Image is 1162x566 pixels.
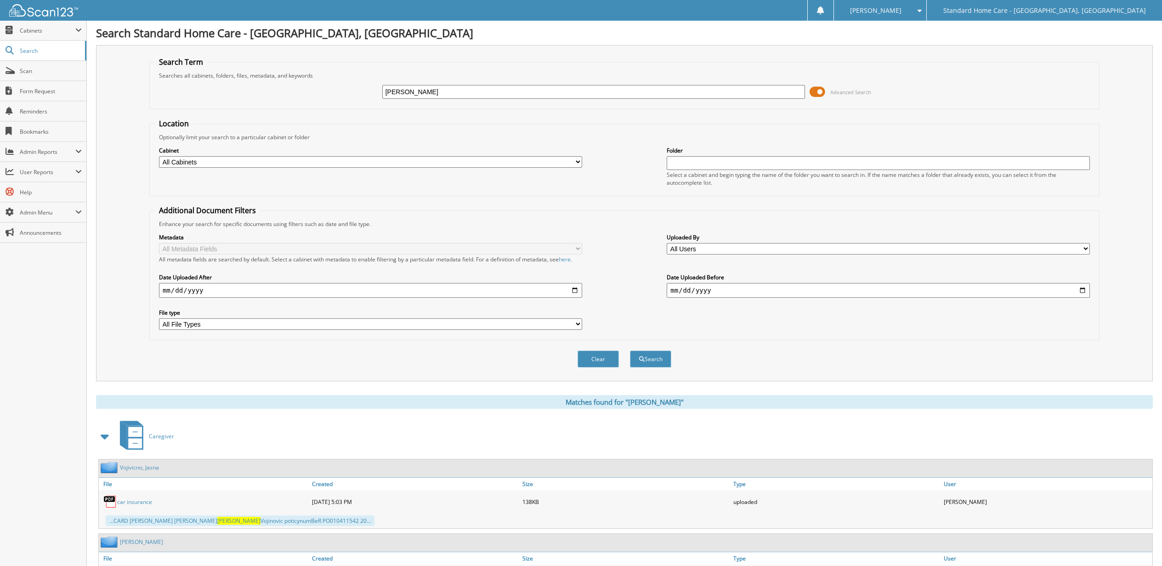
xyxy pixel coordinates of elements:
legend: Additional Document Filters [154,205,261,215]
span: Form Request [20,87,82,95]
div: Searches all cabinets, folders, files, metadata, and keywords [154,72,1094,79]
a: here [559,255,571,263]
label: Date Uploaded Before [667,273,1090,281]
label: Uploaded By [667,233,1090,241]
a: File [99,478,310,490]
img: PDF.png [103,495,117,509]
a: Size [520,478,731,490]
div: [DATE] 5:03 PM [310,492,521,511]
a: Created [310,552,521,565]
span: Advanced Search [830,89,871,96]
label: Cabinet [159,147,582,154]
span: Search [20,47,80,55]
span: Cabinets [20,27,75,34]
div: All metadata fields are searched by default. Select a cabinet with metadata to enable filtering b... [159,255,582,263]
a: Caregiver [114,418,174,454]
label: Metadata [159,233,582,241]
a: Type [731,478,942,490]
span: Admin Menu [20,209,75,216]
a: File [99,552,310,565]
span: Standard Home Care - [GEOGRAPHIC_DATA], [GEOGRAPHIC_DATA] [943,8,1146,13]
a: [PERSON_NAME] [120,538,163,546]
img: folder2.png [101,462,120,473]
div: Select a cabinet and begin typing the name of the folder you want to search in. If the name match... [667,171,1090,187]
div: 138KB [520,492,731,511]
input: end [667,283,1090,298]
a: User [941,552,1152,565]
a: car insurance [117,498,152,506]
span: Reminders [20,108,82,115]
img: scan123-logo-white.svg [9,4,78,17]
a: Size [520,552,731,565]
span: Bookmarks [20,128,82,136]
label: Date Uploaded After [159,273,582,281]
div: uploaded [731,492,942,511]
a: User [941,478,1152,490]
legend: Search Term [154,57,208,67]
span: [PERSON_NAME] [217,517,261,525]
div: Optionally limit your search to a particular cabinet or folder [154,133,1094,141]
span: Help [20,188,82,196]
span: Scan [20,67,82,75]
a: Type [731,552,942,565]
input: start [159,283,582,298]
span: Caregiver [149,432,174,440]
button: Clear [578,351,619,368]
span: Admin Reports [20,148,75,156]
legend: Location [154,119,193,129]
div: Matches found for "[PERSON_NAME]" [96,395,1153,409]
span: User Reports [20,168,75,176]
a: Created [310,478,521,490]
label: File type [159,309,582,317]
div: Enhance your search for specific documents using filters such as date and file type. [154,220,1094,228]
div: ...CARD [PERSON_NAME] [PERSON_NAME] Vojinovic poticynumBeR PO010411542 20... [106,515,374,526]
a: Vojivicno, Jasna [120,464,159,471]
span: Announcements [20,229,82,237]
label: Folder [667,147,1090,154]
span: [PERSON_NAME] [850,8,901,13]
div: [PERSON_NAME] [941,492,1152,511]
img: folder2.png [101,536,120,548]
button: Search [630,351,671,368]
h1: Search Standard Home Care - [GEOGRAPHIC_DATA], [GEOGRAPHIC_DATA] [96,25,1153,40]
